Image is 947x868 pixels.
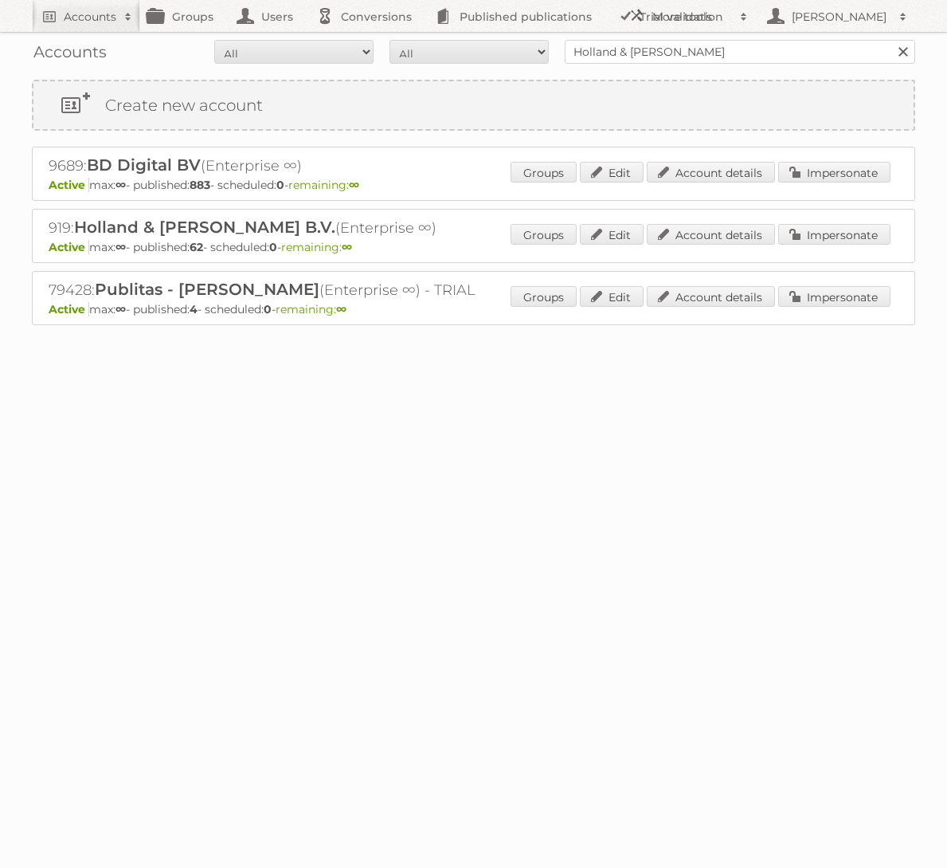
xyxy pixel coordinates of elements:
h2: More tools [652,9,732,25]
a: Groups [511,162,577,183]
a: Groups [511,286,577,307]
h2: [PERSON_NAME] [788,9,891,25]
span: remaining: [288,178,359,192]
strong: 0 [269,240,277,254]
h2: 919: (Enterprise ∞) [49,218,606,238]
strong: ∞ [336,302,346,316]
h2: Accounts [64,9,116,25]
a: Create new account [33,81,914,129]
p: max: - published: - scheduled: - [49,302,898,316]
strong: ∞ [115,302,126,316]
p: max: - published: - scheduled: - [49,178,898,192]
strong: ∞ [115,178,126,192]
h2: 9689: (Enterprise ∞) [49,155,606,176]
a: Account details [647,286,775,307]
a: Edit [580,286,644,307]
a: Edit [580,162,644,183]
a: Groups [511,224,577,245]
span: Active [49,302,89,316]
span: remaining: [276,302,346,316]
strong: 0 [276,178,284,192]
strong: ∞ [349,178,359,192]
a: Account details [647,162,775,183]
a: Impersonate [778,162,890,183]
a: Impersonate [778,224,890,245]
span: Active [49,240,89,254]
span: Active [49,178,89,192]
span: remaining: [281,240,352,254]
a: Account details [647,224,775,245]
a: Edit [580,224,644,245]
strong: 62 [190,240,203,254]
strong: 4 [190,302,198,316]
span: BD Digital BV [87,155,201,175]
strong: ∞ [115,240,126,254]
span: Publitas - [PERSON_NAME] [95,280,319,299]
strong: 0 [264,302,272,316]
h2: 79428: (Enterprise ∞) - TRIAL [49,280,606,300]
strong: ∞ [342,240,352,254]
a: Impersonate [778,286,890,307]
strong: 883 [190,178,210,192]
p: max: - published: - scheduled: - [49,240,898,254]
span: Holland & [PERSON_NAME] B.V. [74,218,335,237]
